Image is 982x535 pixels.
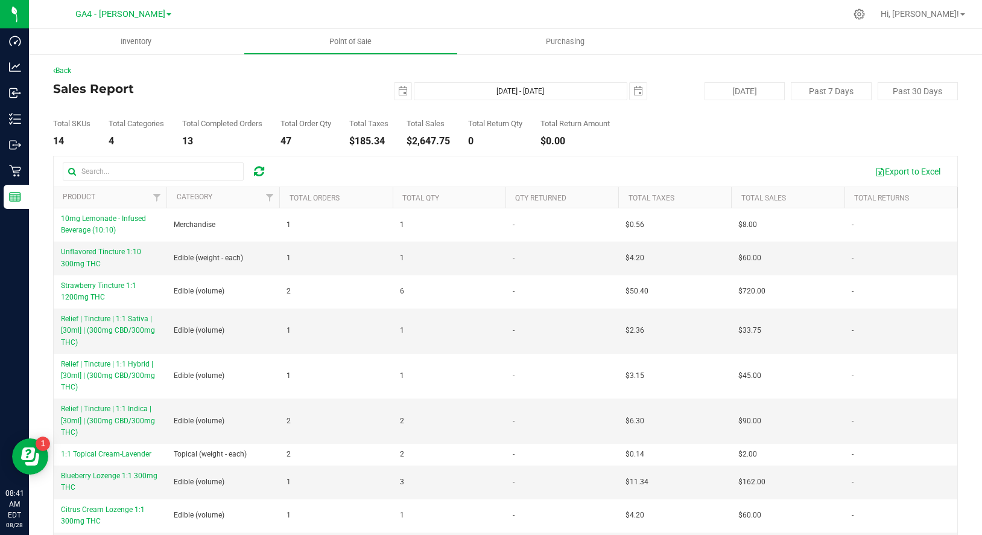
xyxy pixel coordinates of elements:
[738,510,761,521] span: $60.00
[626,476,648,488] span: $11.34
[109,120,164,127] div: Total Categories
[513,510,515,521] span: -
[630,83,647,100] span: select
[400,370,404,382] span: 1
[626,252,644,264] span: $4.20
[738,325,761,336] span: $33.75
[513,325,515,336] span: -
[513,252,515,264] span: -
[738,476,765,488] span: $162.00
[881,9,959,19] span: Hi, [PERSON_NAME]!
[9,35,21,47] inline-svg: Dashboard
[174,252,243,264] span: Edible (weight - each)
[36,437,50,451] iframe: Resource center unread badge
[287,252,291,264] span: 1
[738,252,761,264] span: $60.00
[626,449,644,460] span: $0.14
[852,219,854,231] span: -
[513,370,515,382] span: -
[626,415,644,427] span: $6.30
[468,136,522,146] div: 0
[513,219,515,231] span: -
[244,29,458,54] a: Point of Sale
[174,325,224,336] span: Edible (volume)
[182,120,262,127] div: Total Completed Orders
[400,286,404,297] span: 6
[394,83,411,100] span: select
[61,214,146,234] span: 10mg Lemonade - Infused Beverage (10:10)
[61,505,145,525] span: Citrus Cream Lozenge 1:1 300mg THC
[513,449,515,460] span: -
[738,370,761,382] span: $45.00
[791,82,871,100] button: Past 7 Days
[287,476,291,488] span: 1
[147,187,166,208] a: Filter
[174,510,224,521] span: Edible (volume)
[854,194,909,202] a: Total Returns
[626,370,644,382] span: $3.15
[53,136,90,146] div: 14
[407,120,450,127] div: Total Sales
[513,286,515,297] span: -
[313,36,388,47] span: Point of Sale
[513,476,515,488] span: -
[402,194,439,202] a: Total Qty
[287,325,291,336] span: 1
[626,510,644,521] span: $4.20
[287,415,291,427] span: 2
[29,29,244,54] a: Inventory
[349,136,388,146] div: $185.34
[290,194,340,202] a: Total Orders
[738,286,765,297] span: $720.00
[53,120,90,127] div: Total SKUs
[259,187,279,208] a: Filter
[287,219,291,231] span: 1
[75,9,165,19] span: GA4 - [PERSON_NAME]
[400,449,404,460] span: 2
[63,162,244,181] input: Search...
[53,66,71,75] a: Back
[5,521,24,530] p: 08/28
[741,194,786,202] a: Total Sales
[5,488,24,521] p: 08:41 AM EDT
[287,286,291,297] span: 2
[109,136,164,146] div: 4
[287,449,291,460] span: 2
[852,449,854,460] span: -
[9,191,21,203] inline-svg: Reports
[349,120,388,127] div: Total Taxes
[174,219,215,231] span: Merchandise
[174,370,224,382] span: Edible (volume)
[400,219,404,231] span: 1
[468,120,522,127] div: Total Return Qty
[705,82,785,100] button: [DATE]
[878,82,958,100] button: Past 30 Days
[852,252,854,264] span: -
[852,476,854,488] span: -
[287,370,291,382] span: 1
[400,476,404,488] span: 3
[61,360,155,391] span: Relief | Tincture | 1:1 Hybrid | [30ml] | (300mg CBD/300mg THC)
[852,8,867,20] div: Manage settings
[63,193,95,201] a: Product
[852,415,854,427] span: -
[458,29,673,54] a: Purchasing
[174,415,224,427] span: Edible (volume)
[513,415,515,427] span: -
[400,252,404,264] span: 1
[61,405,155,436] span: Relief | Tincture | 1:1 Indica | [30ml] | (300mg CBD/300mg THC)
[852,325,854,336] span: -
[61,248,141,267] span: Unflavored Tincture 1:10 300mg THC
[61,450,151,458] span: 1:1 Topical Cream-Lavender
[9,139,21,151] inline-svg: Outbound
[400,415,404,427] span: 2
[540,120,610,127] div: Total Return Amount
[738,415,761,427] span: $90.00
[177,193,212,201] a: Category
[9,87,21,99] inline-svg: Inbound
[629,194,674,202] a: Total Taxes
[852,286,854,297] span: -
[626,286,648,297] span: $50.40
[61,281,136,301] span: Strawberry Tincture 1:1 1200mg THC
[12,438,48,475] iframe: Resource center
